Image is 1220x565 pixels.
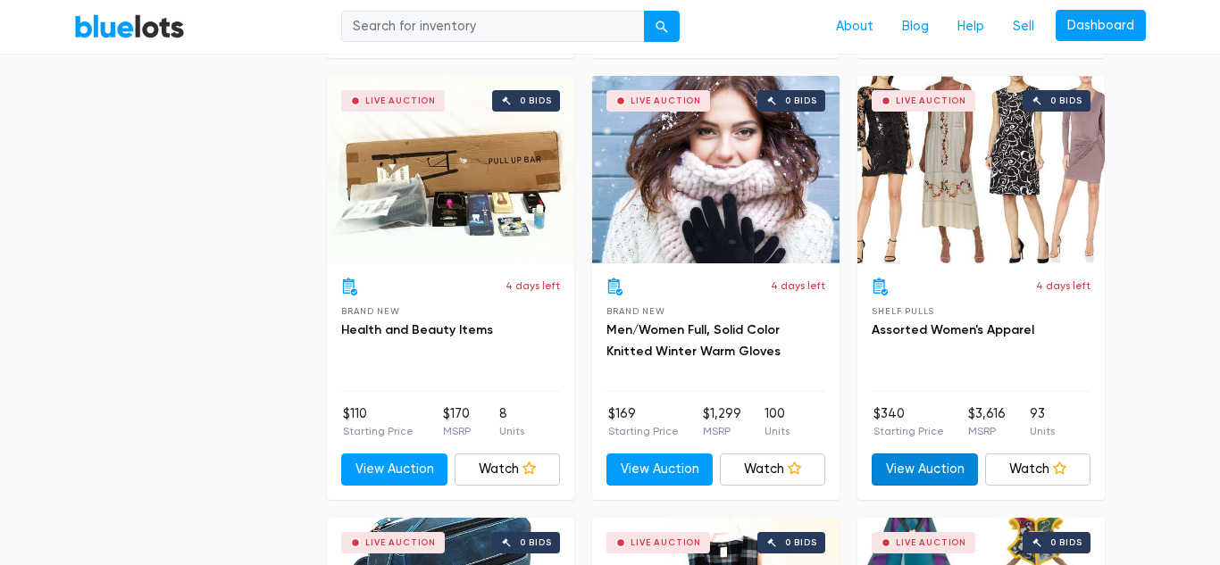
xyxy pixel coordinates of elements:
a: About [822,10,888,44]
span: Shelf Pulls [872,306,934,316]
a: View Auction [606,453,713,486]
p: MSRP [703,423,741,439]
a: Live Auction 0 bids [327,76,574,263]
div: Live Auction [896,538,966,547]
a: Blog [888,10,943,44]
div: 0 bids [1050,538,1082,547]
li: $3,616 [968,404,1006,440]
span: Brand New [606,306,664,316]
p: Starting Price [873,423,944,439]
p: Units [1030,423,1055,439]
div: Live Auction [365,96,436,105]
div: 0 bids [520,538,552,547]
span: Brand New [341,306,399,316]
p: 4 days left [771,278,825,294]
a: Live Auction 0 bids [857,76,1105,263]
div: 0 bids [1050,96,1082,105]
li: $170 [443,404,471,440]
a: Assorted Women's Apparel [872,322,1034,337]
p: 4 days left [506,278,560,294]
p: MSRP [968,423,1006,439]
input: Search for inventory [341,11,645,43]
li: $169 [608,404,679,440]
p: Units [765,423,790,439]
p: Units [499,423,524,439]
div: 0 bids [785,538,817,547]
div: 0 bids [520,96,552,105]
div: Live Auction [896,96,966,105]
div: 0 bids [785,96,817,105]
p: Starting Price [608,423,679,439]
a: Dashboard [1056,10,1146,42]
li: 100 [765,404,790,440]
a: Watch [985,453,1091,486]
a: Men/Women Full, Solid Color Knitted Winter Warm Gloves [606,322,781,359]
a: BlueLots [74,13,185,39]
div: Live Auction [631,96,701,105]
a: Watch [720,453,826,486]
a: View Auction [872,453,978,486]
div: Live Auction [631,538,701,547]
div: Live Auction [365,538,436,547]
a: Sell [999,10,1049,44]
a: Help [943,10,999,44]
a: View Auction [341,453,447,486]
li: 93 [1030,404,1055,440]
li: $1,299 [703,404,741,440]
p: Starting Price [343,423,414,439]
a: Health and Beauty Items [341,322,493,337]
li: $340 [873,404,944,440]
a: Watch [455,453,561,486]
p: 4 days left [1036,278,1090,294]
a: Live Auction 0 bids [592,76,840,263]
p: MSRP [443,423,471,439]
li: $110 [343,404,414,440]
li: 8 [499,404,524,440]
